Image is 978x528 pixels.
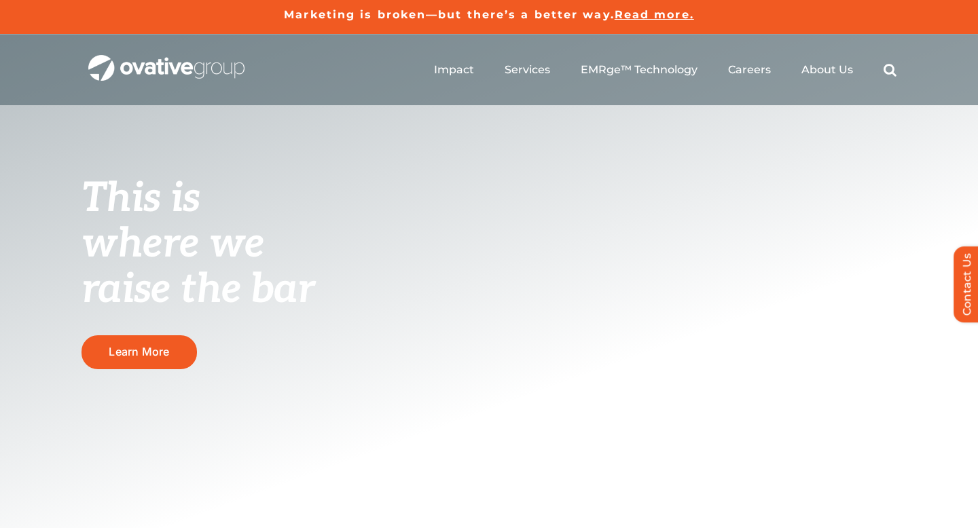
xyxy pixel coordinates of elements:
a: Impact [434,63,474,77]
a: EMRge™ Technology [581,63,698,77]
nav: Menu [434,48,896,92]
a: Read more. [615,8,694,21]
a: Careers [728,63,771,77]
a: Learn More [81,335,197,369]
a: Marketing is broken—but there’s a better way. [284,8,615,21]
span: where we raise the bar [81,220,314,314]
a: OG_Full_horizontal_WHT [88,54,244,67]
a: Search [884,63,896,77]
a: About Us [801,63,853,77]
span: Learn More [109,345,169,358]
span: This is [81,174,200,223]
a: Services [505,63,550,77]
